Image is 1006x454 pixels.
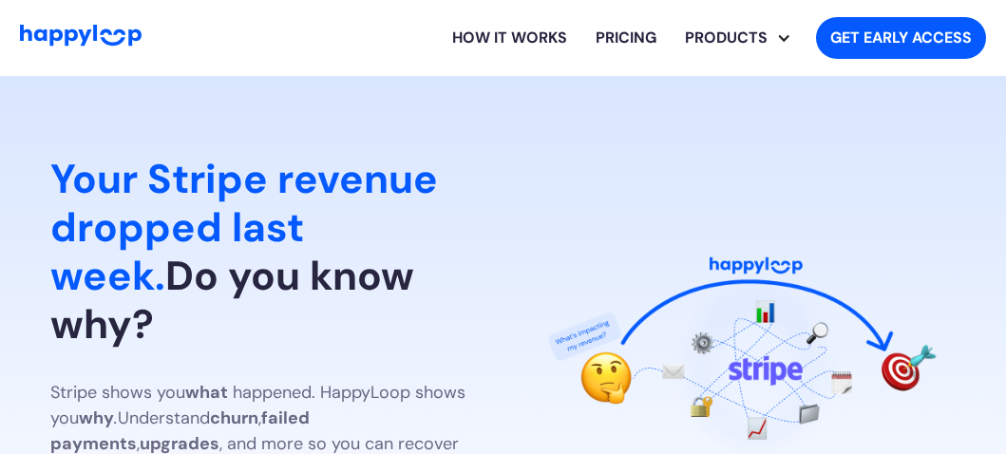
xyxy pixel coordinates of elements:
h1: Do you know why? [50,156,473,349]
a: Learn how HappyLoop works [438,8,581,68]
em: . [114,407,118,429]
strong: churn [210,407,258,429]
a: View HappyLoop pricing plans [581,8,671,68]
strong: what [185,381,228,404]
div: PRODUCTS [671,27,782,49]
a: Go to Home Page [20,25,142,51]
div: PRODUCTS [685,8,801,68]
strong: why [79,407,114,429]
div: Explore HappyLoop use cases [671,8,801,68]
span: Your Stripe revenue dropped last week. [50,153,438,302]
a: Get started with HappyLoop [816,17,986,59]
img: HappyLoop Logo [20,25,142,47]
